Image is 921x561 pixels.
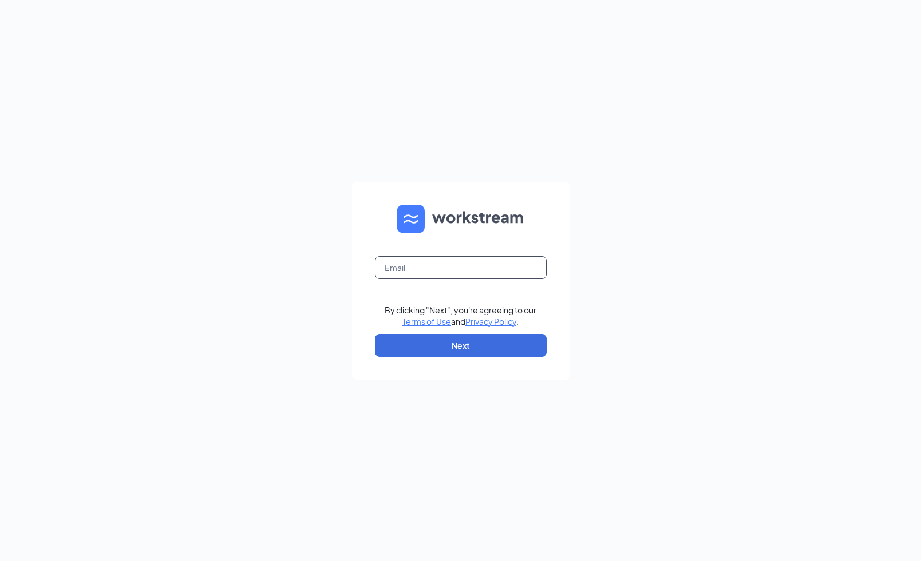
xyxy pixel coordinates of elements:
a: Privacy Policy [465,316,516,327]
input: Email [375,256,547,279]
button: Next [375,334,547,357]
img: WS logo and Workstream text [397,205,525,233]
div: By clicking "Next", you're agreeing to our and . [385,304,536,327]
a: Terms of Use [402,316,451,327]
